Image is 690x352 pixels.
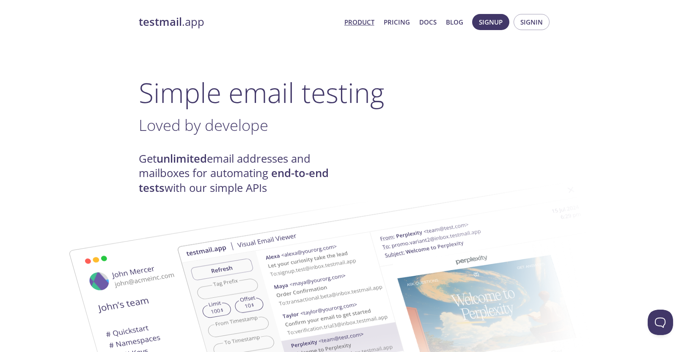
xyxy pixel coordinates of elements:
[472,14,509,30] button: Signup
[384,17,410,28] a: Pricing
[344,17,374,28] a: Product
[479,17,503,28] span: Signup
[139,76,552,109] h1: Simple email testing
[157,151,207,166] strong: unlimited
[520,17,543,28] span: Signin
[514,14,550,30] button: Signin
[419,17,437,28] a: Docs
[648,310,673,335] iframe: Help Scout Beacon - Open
[139,15,338,29] a: testmail.app
[139,166,329,195] strong: end-to-end tests
[446,17,463,28] a: Blog
[139,152,345,195] h4: Get email addresses and mailboxes for automating with our simple APIs
[139,14,182,29] strong: testmail
[139,114,268,136] span: Loved by develope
